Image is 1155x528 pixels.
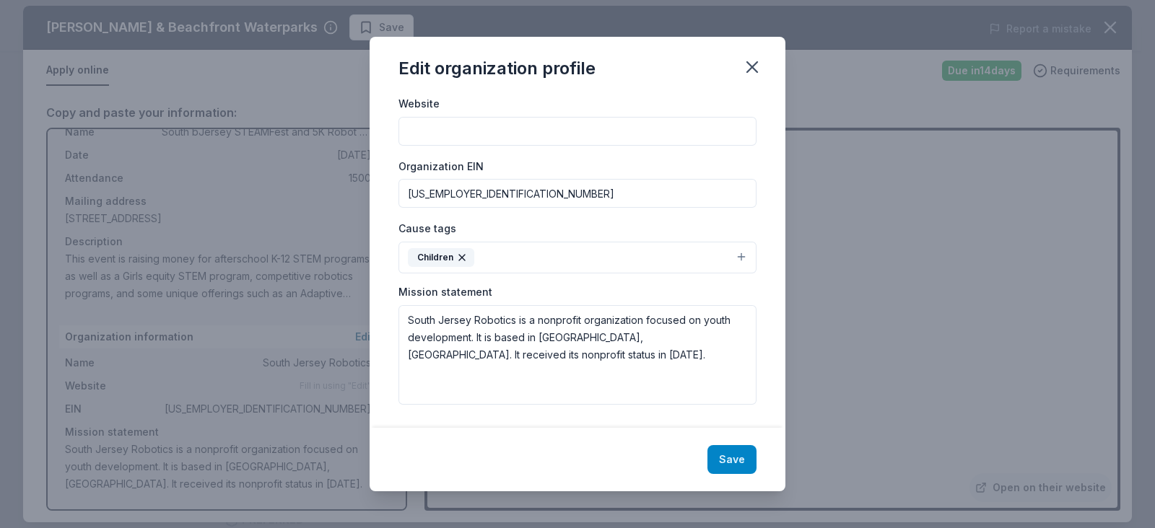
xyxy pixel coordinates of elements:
input: 12-3456789 [398,179,757,208]
label: Organization EIN [398,159,484,174]
label: Website [398,97,440,111]
div: Edit organization profile [398,57,596,80]
textarea: South Jersey Robotics is a nonprofit organization focused on youth development. It is based in [G... [398,305,757,405]
label: Mission statement [398,285,492,299]
label: Cause tags [398,221,456,236]
button: Children [398,242,757,273]
div: Children [408,248,474,267]
button: Save [707,445,757,474]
